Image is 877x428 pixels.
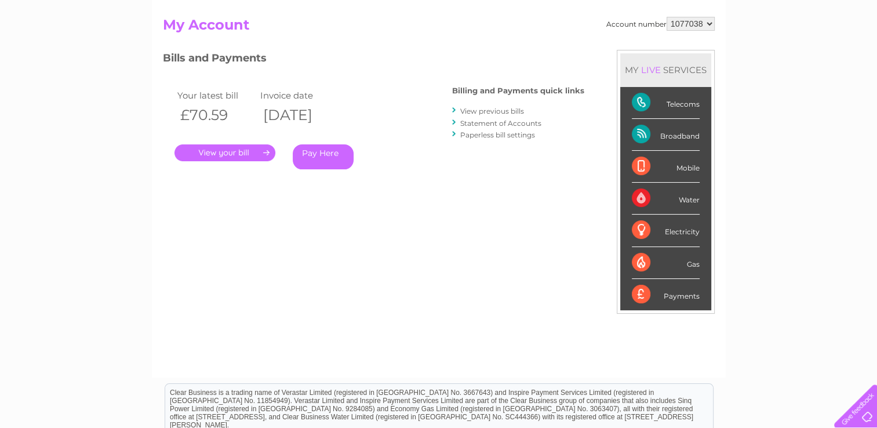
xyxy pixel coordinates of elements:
[658,6,738,20] a: 0333 014 3131
[174,103,258,127] th: £70.59
[734,49,769,58] a: Telecoms
[673,49,695,58] a: Water
[702,49,727,58] a: Energy
[620,53,711,86] div: MY SERVICES
[174,144,275,161] a: .
[257,88,341,103] td: Invoice date
[632,215,700,246] div: Electricity
[460,130,535,139] a: Paperless bill settings
[460,107,524,115] a: View previous bills
[632,151,700,183] div: Mobile
[163,50,584,70] h3: Bills and Payments
[632,279,700,310] div: Payments
[776,49,793,58] a: Blog
[163,17,715,39] h2: My Account
[31,30,90,66] img: logo.png
[632,247,700,279] div: Gas
[632,119,700,151] div: Broadband
[293,144,354,169] a: Pay Here
[639,64,663,75] div: LIVE
[839,49,866,58] a: Log out
[800,49,828,58] a: Contact
[257,103,341,127] th: [DATE]
[632,183,700,215] div: Water
[632,87,700,119] div: Telecoms
[174,88,258,103] td: Your latest bill
[452,86,584,95] h4: Billing and Payments quick links
[460,119,541,128] a: Statement of Accounts
[165,6,713,56] div: Clear Business is a trading name of Verastar Limited (registered in [GEOGRAPHIC_DATA] No. 3667643...
[606,17,715,31] div: Account number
